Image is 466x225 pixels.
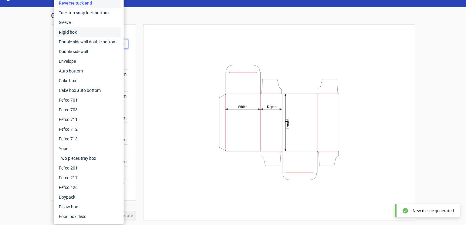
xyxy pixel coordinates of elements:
div: Fefco 711 [56,115,121,124]
div: Food box flexo [56,212,121,221]
div: New dieline generated [413,208,454,214]
div: Cake box [56,76,121,86]
h1: Generate new dieline [51,12,415,19]
div: Tuck top snap lock bottom [56,8,121,18]
div: Auto bottom [56,66,121,76]
div: Rigid box [56,27,121,37]
div: Fefco 217 [56,173,121,183]
div: Yope [56,144,121,153]
div: Fefco 201 [56,163,121,173]
div: Cake box auto bottom [56,86,121,95]
div: Double sidewall double bottom [56,37,121,47]
div: Two pieces tray box [56,153,121,163]
div: Envelope [56,56,121,66]
div: Fefco 701 [56,95,121,105]
tspan: Width [238,104,248,109]
div: Fefco 703 [56,105,121,115]
div: Double sidewall [56,47,121,56]
div: Fefco 712 [56,124,121,134]
tspan: Depth [267,104,277,109]
div: Fefco 426 [56,183,121,192]
div: Sleeve [56,18,121,27]
div: Fefco 713 [56,134,121,144]
div: Pillow box [56,202,121,212]
div: Doypack [56,192,121,202]
tspan: Height [285,118,289,129]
